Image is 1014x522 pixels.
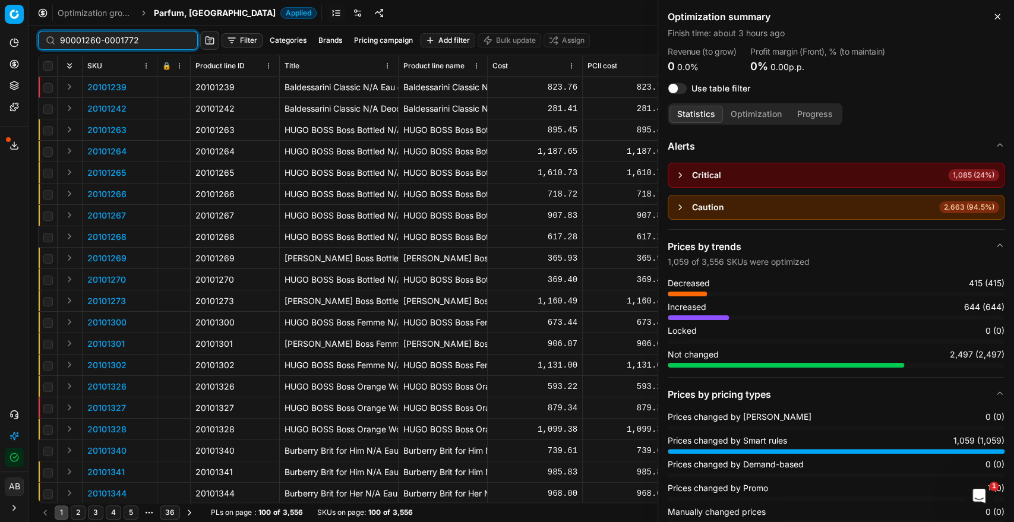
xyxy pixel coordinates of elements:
[285,231,393,243] p: HUGO BOSS Boss Bottled N/A After Shave Balsam 75 ml
[723,106,789,123] button: Optimization
[62,315,77,329] button: Expand
[492,188,577,200] div: 718.72
[985,325,1004,337] span: 0 (0)
[403,145,482,157] div: HUGO BOSS Boss Bottled N/A Eau de Toilette 100 ml
[587,103,666,115] div: 281.41
[88,505,103,520] button: 3
[668,239,810,254] h5: Prices by trends
[285,423,393,435] p: HUGO BOSS Boss Orange Woman N/A Eau de Toilette 75 ml
[403,359,482,371] div: HUGO BOSS Boss Femme N/A Eau de Parfum 75 ml
[492,381,577,393] div: 593.22
[403,61,465,71] span: Product line name
[668,256,810,268] p: 1,059 of 3,556 SKUs were optimized
[403,167,482,179] div: HUGO BOSS Boss Bottled N/A Eau de Toilette 200 ml
[87,252,127,264] button: 20101269
[87,274,126,286] p: 20101270
[106,505,121,520] button: 4
[587,124,666,136] div: 895.45
[668,230,1004,277] button: Prices by trends1,059 of 3,556 SKUs were optimized
[195,145,274,157] div: 20101264
[62,251,77,265] button: Expand
[62,229,77,243] button: Expand
[62,293,77,308] button: Expand
[87,231,127,243] p: 20101268
[285,359,393,371] p: HUGO BOSS Boss Femme N/A Eau de Parfum 75 ml
[668,506,766,518] span: Manually changed prices
[587,338,666,350] div: 906.07
[58,7,134,19] a: Optimization groups
[587,402,666,414] div: 879.34
[403,381,482,393] div: HUGO BOSS Boss Orange Woman N/A Eau de Toilette 30 ml
[154,7,276,19] span: Parfum, [GEOGRAPHIC_DATA]
[492,81,577,93] div: 823.76
[691,84,750,93] label: Use table filter
[492,359,577,371] div: 1,131.00
[280,7,317,19] span: Applied
[492,231,577,243] div: 617.28
[403,103,482,115] div: Baldessarini Classic N/A Deodorant Stick 75 ml
[87,423,127,435] button: 20101328
[195,124,274,136] div: 20101263
[953,435,1004,447] span: 1,059 (1,059)
[195,167,274,179] div: 20101265
[403,210,482,222] div: HUGO BOSS Boss Bottled N/A After Shave Lotion 100 ml
[195,445,274,457] div: 20101340
[285,188,393,200] p: HUGO BOSS Boss Bottled N/A After Shave Lotion 50 ml
[668,378,1004,411] button: Prices by pricing types
[87,488,127,499] button: 20101344
[492,488,577,499] div: 968.00
[87,188,127,200] button: 20101266
[62,443,77,457] button: Expand
[492,445,577,457] div: 739.61
[87,81,127,93] button: 20101239
[492,466,577,478] div: 985.83
[989,482,999,491] span: 1
[492,145,577,157] div: 1,187.65
[492,103,577,115] div: 281.41
[87,338,125,350] button: 20101301
[587,145,666,157] div: 1,187.65
[668,325,697,337] span: Locked
[87,445,127,457] button: 20101340
[985,411,1004,423] span: 0 (0)
[668,277,710,289] span: Decreased
[403,488,482,499] div: Burberry Brit for Her N/A Eau de Parfum 50 ml
[492,402,577,414] div: 879.34
[587,274,666,286] div: 369.40
[668,349,719,360] span: Not changed
[587,445,666,457] div: 739.61
[87,359,127,371] button: 20101302
[62,122,77,137] button: Expand
[403,295,482,307] div: [PERSON_NAME] Boss Bottled Night Eau de Toilette 100 ml
[71,505,86,520] button: 2
[668,435,787,447] span: Prices changed by Smart rules
[87,402,126,414] button: 20101327
[195,103,274,115] div: 20101242
[285,145,393,157] p: HUGO BOSS Boss Bottled N/A Eau de Toilette 100 ml
[750,60,768,72] span: 0%
[668,277,1004,377] div: Prices by trends1,059 of 3,556 SKUs were optimized
[62,358,77,372] button: Expand
[285,103,393,115] p: Baldessarini Classic N/A Deodorant Stick 75 ml
[285,124,393,136] p: HUGO BOSS Boss Bottled N/A Eau de Toilette 50 ml
[587,488,666,499] div: 968.00
[38,504,197,521] nav: pagination
[87,103,127,115] button: 20101242
[87,381,127,393] button: 20101326
[368,508,381,517] strong: 100
[195,274,274,286] div: 20101270
[587,210,666,222] div: 907.83
[273,508,280,517] strong: of
[60,34,190,46] input: Search by SKU or title
[668,411,811,423] span: Prices changed by [PERSON_NAME]
[985,506,1004,518] span: 0 (0)
[62,379,77,393] button: Expand
[692,201,724,213] div: Caution
[87,317,127,328] button: 20101300
[403,423,482,435] div: HUGO BOSS Boss Orange Woman N/A Eau de Toilette 75 ml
